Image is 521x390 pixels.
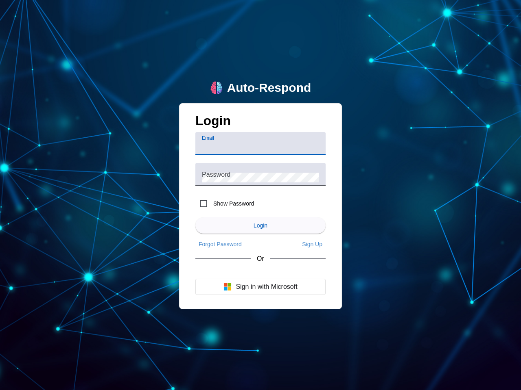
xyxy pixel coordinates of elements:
img: Microsoft logo [223,283,232,291]
button: Sign in with Microsoft [195,279,326,295]
span: Forgot Password [199,241,242,247]
img: logo [210,81,223,94]
mat-label: Password [202,171,230,178]
a: logoAuto-Respond [210,81,311,95]
label: Show Password [212,199,254,208]
button: Login [195,217,326,234]
span: Or [257,255,264,262]
h1: Login [195,113,326,132]
span: Login [254,222,267,229]
mat-label: Email [202,136,214,141]
span: Sign Up [302,241,322,247]
div: Auto-Respond [227,81,311,95]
